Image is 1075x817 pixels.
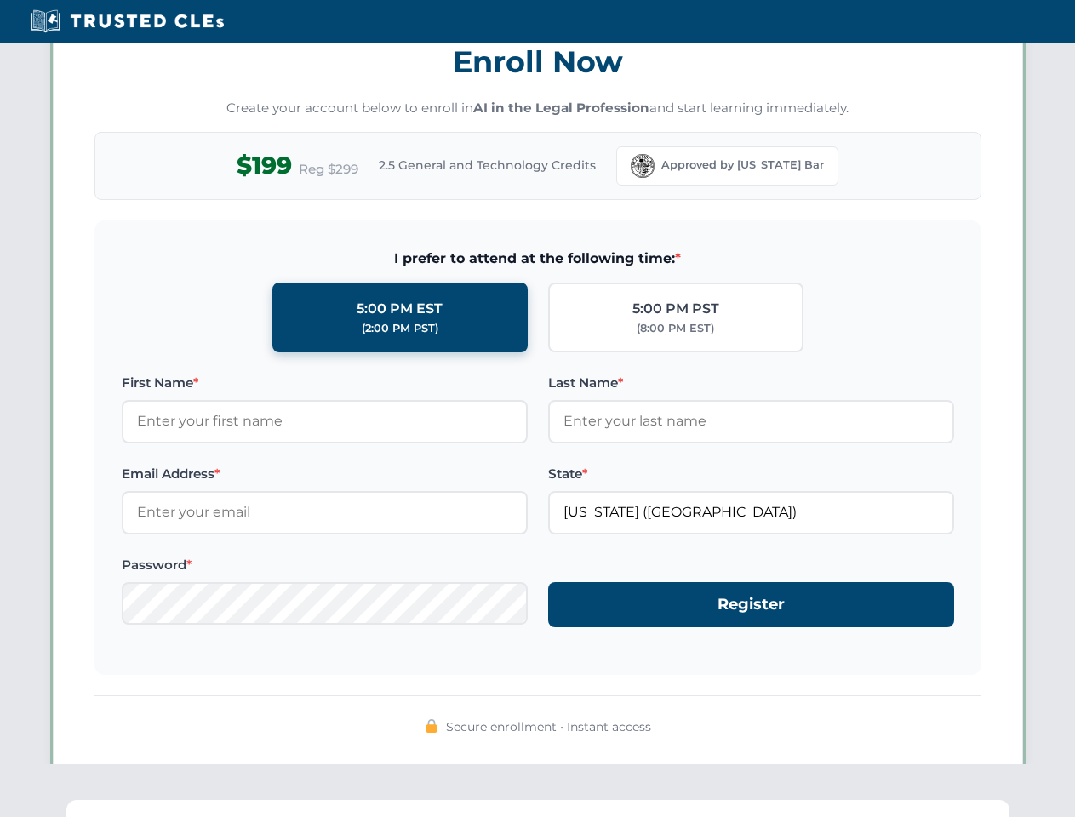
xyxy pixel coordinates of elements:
[548,582,954,627] button: Register
[94,35,981,89] h3: Enroll Now
[548,373,954,393] label: Last Name
[237,146,292,185] span: $199
[379,156,596,174] span: 2.5 General and Technology Credits
[122,555,528,575] label: Password
[548,491,954,534] input: Florida (FL)
[122,248,954,270] span: I prefer to attend at the following time:
[473,100,649,116] strong: AI in the Legal Profession
[122,373,528,393] label: First Name
[548,400,954,443] input: Enter your last name
[26,9,229,34] img: Trusted CLEs
[362,320,438,337] div: (2:00 PM PST)
[446,717,651,736] span: Secure enrollment • Instant access
[122,400,528,443] input: Enter your first name
[661,157,824,174] span: Approved by [US_STATE] Bar
[631,154,655,178] img: Florida Bar
[299,159,358,180] span: Reg $299
[94,99,981,118] p: Create your account below to enroll in and start learning immediately.
[425,719,438,733] img: 🔒
[548,464,954,484] label: State
[637,320,714,337] div: (8:00 PM EST)
[357,298,443,320] div: 5:00 PM EST
[122,464,528,484] label: Email Address
[632,298,719,320] div: 5:00 PM PST
[122,491,528,534] input: Enter your email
